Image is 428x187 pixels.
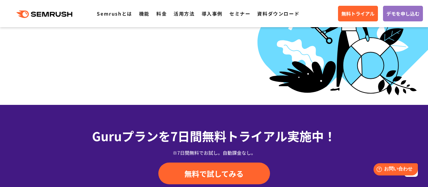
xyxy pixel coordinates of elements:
[341,10,375,17] span: 無料トライアル
[139,10,150,17] a: 機能
[338,6,378,21] a: 無料トライアル
[37,149,392,156] div: ※7日間無料でお試し。自動課金なし。
[158,163,270,184] a: 無料で試してみる
[383,6,423,21] a: デモを申し込む
[368,161,421,180] iframe: Help widget launcher
[156,10,167,17] a: 料金
[257,10,299,17] a: 資料ダウンロード
[174,10,195,17] a: 活用方法
[202,10,223,17] a: 導入事例
[37,127,392,145] div: Guruプランを7日間
[202,127,336,145] span: 無料トライアル実施中！
[229,10,250,17] a: セミナー
[386,10,420,17] span: デモを申し込む
[97,10,132,17] a: Semrushとは
[184,168,244,179] span: 無料で試してみる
